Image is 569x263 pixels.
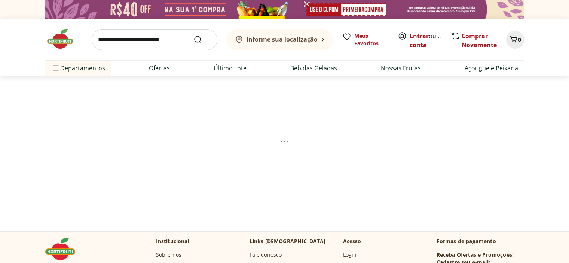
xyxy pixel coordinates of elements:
[462,32,497,49] a: Comprar Novamente
[381,64,421,73] a: Nossas Frutas
[437,238,524,245] p: Formas de pagamento
[226,29,333,50] button: Informe sua localização
[410,31,443,49] span: ou
[354,32,389,47] span: Meus Favoritos
[343,251,357,259] a: Login
[518,36,521,43] span: 0
[45,238,83,260] img: Hortifruti
[410,32,451,49] a: Criar conta
[156,238,189,245] p: Institucional
[45,28,83,50] img: Hortifruti
[465,64,518,73] a: Açougue e Peixaria
[51,59,60,77] button: Menu
[92,29,217,50] input: search
[193,35,211,44] button: Submit Search
[437,251,514,259] h3: Receba Ofertas e Promoções!
[342,32,389,47] a: Meus Favoritos
[214,64,247,73] a: Último Lote
[51,59,105,77] span: Departamentos
[506,31,524,49] button: Carrinho
[247,35,318,43] b: Informe sua localização
[343,238,361,245] p: Acesso
[250,251,282,259] a: Fale conosco
[410,32,429,40] a: Entrar
[156,251,181,259] a: Sobre nós
[290,64,337,73] a: Bebidas Geladas
[250,238,326,245] p: Links [DEMOGRAPHIC_DATA]
[149,64,170,73] a: Ofertas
